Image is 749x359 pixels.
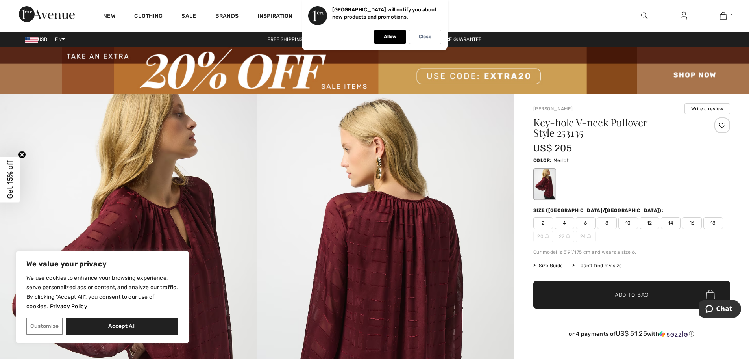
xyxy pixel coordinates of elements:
[555,217,574,229] span: 4
[384,34,396,40] p: Allow
[706,290,715,300] img: Bag.svg
[25,37,38,43] img: US Dollar
[731,12,732,19] span: 1
[682,217,702,229] span: 16
[704,11,742,20] a: 1
[181,13,196,21] a: Sale
[25,37,50,42] span: USD
[587,234,591,238] img: ring-m.svg
[134,13,163,21] a: Clothing
[533,143,572,154] span: US$ 205
[641,11,648,20] img: search the website
[533,249,730,256] div: Our model is 5'9"/175 cm and wears a size 6.
[615,290,649,299] span: Add to Bag
[50,303,88,310] a: Privacy Policy
[661,217,681,229] span: 14
[555,231,574,242] span: 22
[597,217,617,229] span: 8
[257,13,292,21] span: Inspiration
[576,217,596,229] span: 6
[16,251,189,343] div: We value your privacy
[19,6,75,22] img: 1ère Avenue
[18,151,26,158] button: Close teaser
[566,234,570,238] img: ring-m.svg
[55,37,65,42] span: EN
[674,11,694,21] a: Sign In
[6,160,15,199] span: Get 15% off
[533,281,730,309] button: Add to Bag
[26,259,178,269] p: We value your privacy
[26,273,178,311] p: We use cookies to enhance your browsing experience, serve personalized ads or content, and analyz...
[533,330,730,340] div: or 4 payments ofUS$ 51.25withSezzle Click to learn more about Sezzle
[533,106,573,112] a: [PERSON_NAME]
[616,329,647,337] span: US$ 51.25
[533,217,553,229] span: 2
[553,158,569,163] span: Merlot
[533,158,552,163] span: Color:
[681,11,687,20] img: My Info
[533,330,730,338] div: or 4 payments of with
[533,117,697,138] h1: Key-hole V-neck Pullover Style 253135
[618,217,638,229] span: 10
[572,262,622,269] div: I can't find my size
[412,37,488,42] a: Lowest Price Guarantee
[66,318,178,335] button: Accept All
[533,262,563,269] span: Size Guide
[659,331,688,338] img: Sezzle
[576,231,596,242] span: 24
[720,11,727,20] img: My Bag
[103,13,115,21] a: New
[684,103,730,114] button: Write a review
[419,34,431,40] p: Close
[545,234,549,238] img: ring-m.svg
[534,169,555,199] div: Merlot
[699,300,741,320] iframe: Opens a widget where you can chat to one of our agents
[26,318,63,335] button: Customize
[215,13,239,21] a: Brands
[703,217,723,229] span: 18
[640,217,659,229] span: 12
[533,231,553,242] span: 20
[261,37,361,42] a: Free shipping on orders over $99
[332,7,437,20] p: [GEOGRAPHIC_DATA] will notify you about new products and promotions.
[533,207,665,214] div: Size ([GEOGRAPHIC_DATA]/[GEOGRAPHIC_DATA]):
